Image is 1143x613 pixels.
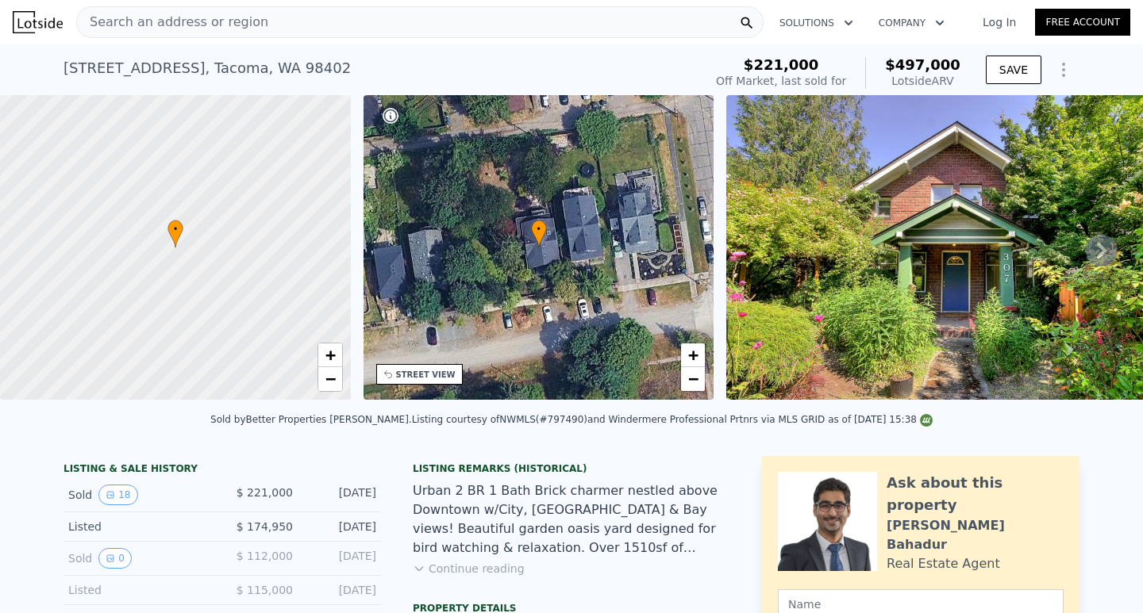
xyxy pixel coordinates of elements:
[210,414,412,425] div: Sold by Better Properties [PERSON_NAME] .
[531,220,547,247] div: •
[306,485,376,505] div: [DATE]
[688,345,698,365] span: +
[306,519,376,534] div: [DATE]
[318,367,342,391] a: Zoom out
[325,345,335,365] span: +
[920,414,933,427] img: NWMLS Logo
[68,548,210,569] div: Sold
[412,414,933,425] div: Listing courtesy of NWMLS (#797490) and Windermere Professional Prtnrs via MLS GRID as of [DATE] ...
[885,56,960,73] span: $497,000
[887,516,1064,554] div: [PERSON_NAME] Bahadur
[68,519,210,534] div: Listed
[396,369,456,381] div: STREET VIEW
[681,367,705,391] a: Zoom out
[887,554,1000,573] div: Real Estate Agent
[1048,54,1079,86] button: Show Options
[964,14,1035,30] a: Log In
[413,481,730,557] div: Urban 2 BR 1 Bath Brick charmer nestled above Downtown w/City, [GEOGRAPHIC_DATA] & Bay views! Bea...
[237,584,293,596] span: $ 115,000
[318,343,342,367] a: Zoom in
[716,73,846,89] div: Off Market, last sold for
[306,582,376,598] div: [DATE]
[68,582,210,598] div: Listed
[1035,9,1130,36] a: Free Account
[77,13,268,32] span: Search an address or region
[98,485,137,505] button: View historical data
[68,485,210,505] div: Sold
[531,222,547,236] span: •
[744,56,819,73] span: $221,000
[167,222,183,236] span: •
[13,11,63,33] img: Lotside
[866,9,957,37] button: Company
[237,520,293,533] span: $ 174,950
[681,343,705,367] a: Zoom in
[63,57,351,79] div: [STREET_ADDRESS] , Tacoma , WA 98402
[887,472,1064,516] div: Ask about this property
[688,369,698,389] span: −
[237,550,293,562] span: $ 112,000
[767,9,866,37] button: Solutions
[167,220,183,247] div: •
[986,56,1041,84] button: SAVE
[885,73,960,89] div: Lotside ARV
[237,486,293,499] span: $ 221,000
[413,561,525,577] button: Continue reading
[98,548,132,569] button: View historical data
[63,462,381,478] div: LISTING & SALE HISTORY
[325,369,335,389] span: −
[306,548,376,569] div: [DATE]
[413,462,730,475] div: Listing Remarks (Historical)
